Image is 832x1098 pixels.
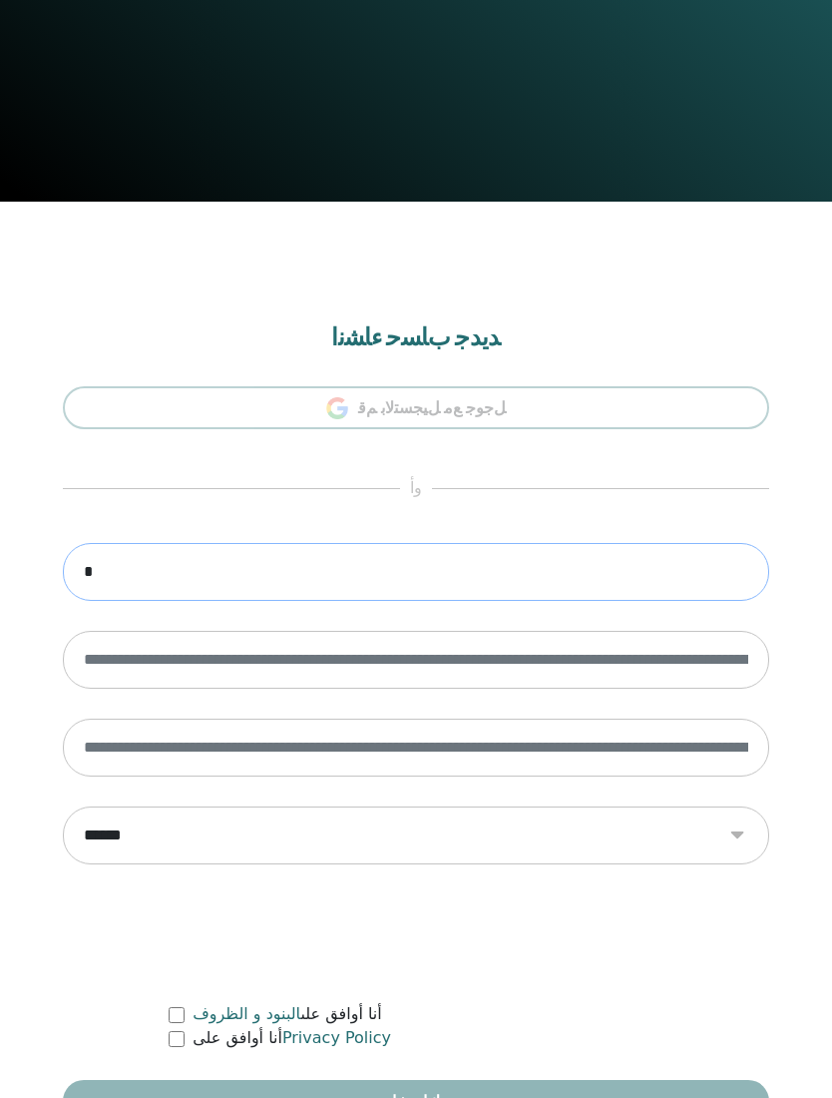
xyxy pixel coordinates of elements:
[282,1028,391,1047] a: Privacy Policy
[193,1026,391,1050] label: أنا أوافق على
[400,477,432,501] span: ﻭﺃ
[63,323,769,352] h2: ﺪﻳﺪﺟ ﺏﺎﺴﺣ ءﺎﺸﻧﺍ
[193,1004,300,1023] a: البنود و الظروف
[264,894,568,972] iframe: reCAPTCHA
[193,1002,382,1026] label: أنا أوافق على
